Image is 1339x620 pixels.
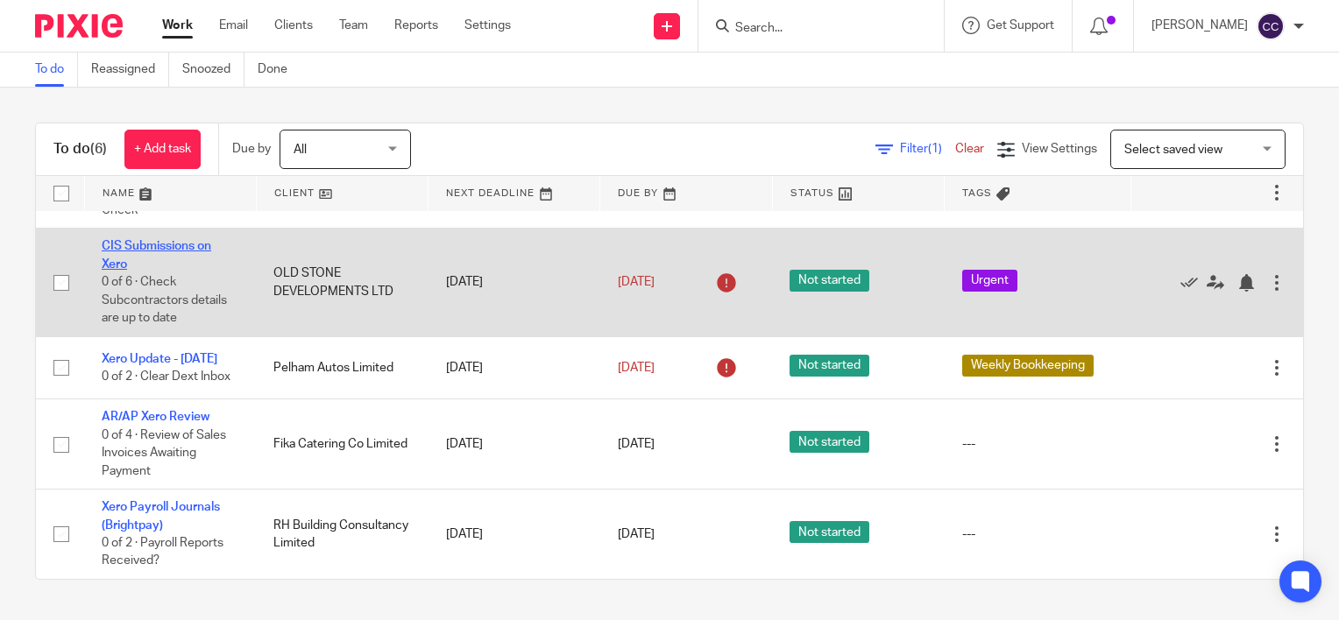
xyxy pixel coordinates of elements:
span: [DATE] [618,528,655,540]
span: Not started [790,431,869,453]
span: Tags [962,188,992,198]
span: [DATE] [618,438,655,450]
a: Email [219,17,248,34]
a: Settings [464,17,511,34]
span: 0 of 4 · Review of Sales Invoices Awaiting Payment [102,429,226,477]
a: Xero Payroll Journals (Brightpay) [102,501,220,531]
span: Not started [790,355,869,377]
a: Reports [394,17,438,34]
a: Clients [274,17,313,34]
a: Xero Update - [DATE] [102,353,217,365]
td: [DATE] [429,229,600,336]
h1: To do [53,140,107,159]
p: Due by [232,140,271,158]
span: Filter [900,143,955,155]
span: 0 of 2 · Payroll Reports Received? [102,537,223,567]
a: Snoozed [182,53,244,87]
td: [DATE] [429,490,600,579]
span: Not started [790,521,869,543]
td: RH Building Consultancy Limited [256,490,428,579]
img: Pixie [35,14,123,38]
td: [DATE] [429,399,600,490]
img: svg%3E [1257,12,1285,40]
span: (1) [928,143,942,155]
div: --- [962,435,1114,453]
span: All [294,144,307,156]
a: Clear [955,143,984,155]
a: Mark as done [1180,273,1207,291]
td: Pelham Autos Limited [256,336,428,398]
a: + Add task [124,130,201,169]
div: --- [962,525,1114,543]
span: Weekly Bookkeeping [962,355,1094,377]
span: Get Support [987,19,1054,32]
span: [DATE] [618,276,655,288]
a: Reassigned [91,53,169,87]
span: 0 of 2 · Clear Dext Inbox [102,370,230,383]
a: CIS Submissions on Xero [102,240,211,270]
p: [PERSON_NAME] [1151,17,1248,34]
span: View Settings [1022,143,1097,155]
span: (6) [90,142,107,156]
a: Team [339,17,368,34]
a: AR/AP Xero Review [102,411,209,423]
input: Search [733,21,891,37]
span: [DATE] [618,362,655,374]
span: Urgent [962,270,1017,292]
a: To do [35,53,78,87]
span: Not started [790,270,869,292]
td: OLD STONE DEVELOPMENTS LTD [256,229,428,336]
span: 0 of 6 · Check Subcontractors details are up to date [102,276,227,324]
td: [DATE] [429,336,600,398]
span: Select saved view [1124,144,1222,156]
td: Fika Catering Co Limited [256,399,428,490]
a: Done [258,53,301,87]
a: Work [162,17,193,34]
